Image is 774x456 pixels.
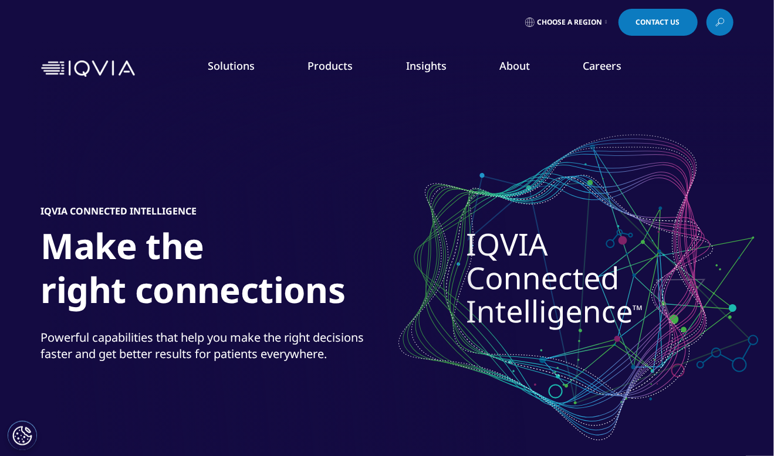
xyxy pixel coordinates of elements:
[41,60,135,77] img: IQVIA Healthcare Information Technology and Pharma Clinical Research Company
[41,205,197,217] h5: IQVIA Connected Intelligence
[618,9,698,36] a: Contact Us
[406,59,447,73] a: Insights
[499,59,530,73] a: About
[308,59,353,73] a: Products
[208,59,255,73] a: Solutions
[140,41,734,96] nav: Primary
[41,224,481,319] h1: Make the right connections
[636,19,680,26] span: Contact Us
[41,329,384,369] p: Powerful capabilities that help you make the right decisions faster and get better results for pa...
[538,18,603,27] span: Choose a Region
[8,421,37,450] button: Cookie Settings
[583,59,621,73] a: Careers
